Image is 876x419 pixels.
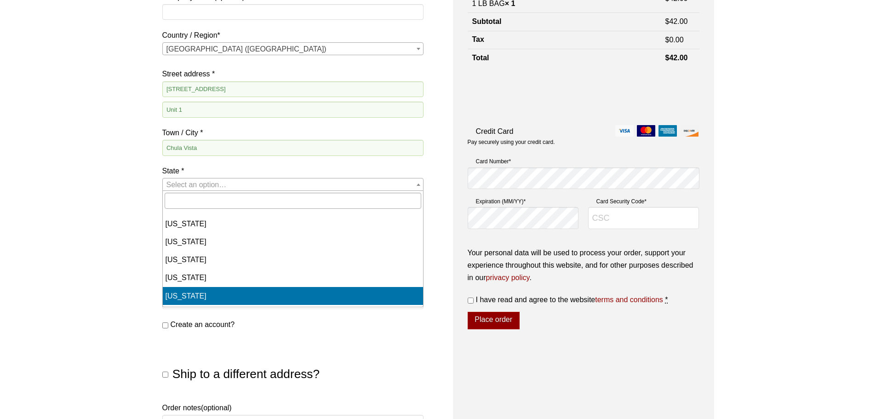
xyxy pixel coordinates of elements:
span: Create an account? [171,321,235,328]
input: CSC [588,207,699,229]
label: Country / Region [162,29,424,41]
bdi: 42.00 [665,54,688,62]
label: Street address [162,68,424,80]
label: State [162,165,424,177]
span: Ship to a different address? [172,367,320,381]
input: Create an account? [162,322,168,328]
button: Place order [468,312,520,329]
label: Card Security Code [588,197,699,206]
span: Select an option… [166,181,227,189]
span: $ [665,54,670,62]
th: Tax [468,31,661,49]
abbr: required [665,296,668,304]
label: Credit Card [468,125,699,138]
input: Ship to a different address? [162,372,168,378]
label: Expiration (MM/YY) [468,197,579,206]
img: discover [680,125,699,137]
img: visa [615,125,634,137]
li: [US_STATE] [163,305,423,323]
label: Card Number [468,157,699,166]
input: House number and street name [162,81,424,97]
li: [US_STATE] [163,251,423,269]
img: amex [658,125,677,137]
li: [US_STATE] [163,233,423,251]
p: Your personal data will be used to process your order, support your experience throughout this we... [468,247,699,284]
label: Town / City [162,126,424,139]
bdi: 0.00 [665,36,684,44]
li: [US_STATE] [163,269,423,287]
span: Country / Region [162,42,424,55]
img: mastercard [637,125,655,137]
span: $ [665,36,670,44]
input: Apartment, suite, unit, etc. (optional) [162,102,424,117]
span: $ [665,17,670,25]
span: I have read and agree to the website [476,296,663,304]
span: (optional) [201,404,232,412]
li: [US_STATE] [163,287,423,305]
bdi: 42.00 [665,17,688,25]
a: terms and conditions [595,296,663,304]
th: Total [468,49,661,67]
fieldset: Payment Info [468,153,699,236]
li: [US_STATE] [163,215,423,233]
iframe: reCAPTCHA [468,76,607,112]
span: State [162,178,424,191]
a: privacy policy [486,274,530,281]
input: I have read and agree to the websiteterms and conditions * [468,298,474,304]
th: Subtotal [468,13,661,31]
p: Pay securely using your credit card. [468,138,699,146]
label: Order notes [162,402,424,414]
span: United States (US) [163,43,423,56]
